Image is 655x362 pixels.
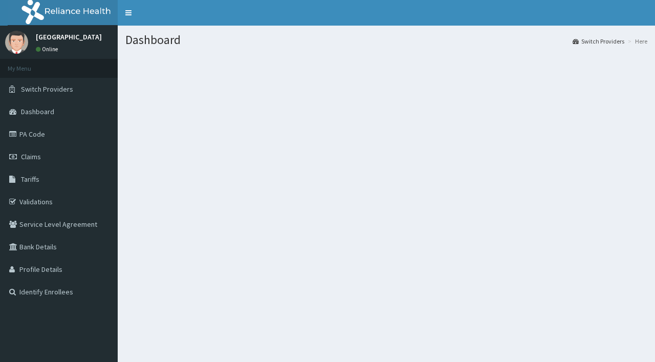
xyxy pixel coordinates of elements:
li: Here [625,37,647,46]
a: Online [36,46,60,53]
span: Tariffs [21,175,39,184]
img: User Image [5,31,28,54]
span: Switch Providers [21,84,73,94]
p: [GEOGRAPHIC_DATA] [36,33,102,40]
a: Switch Providers [573,37,624,46]
span: Dashboard [21,107,54,116]
span: Claims [21,152,41,161]
h1: Dashboard [125,33,647,47]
